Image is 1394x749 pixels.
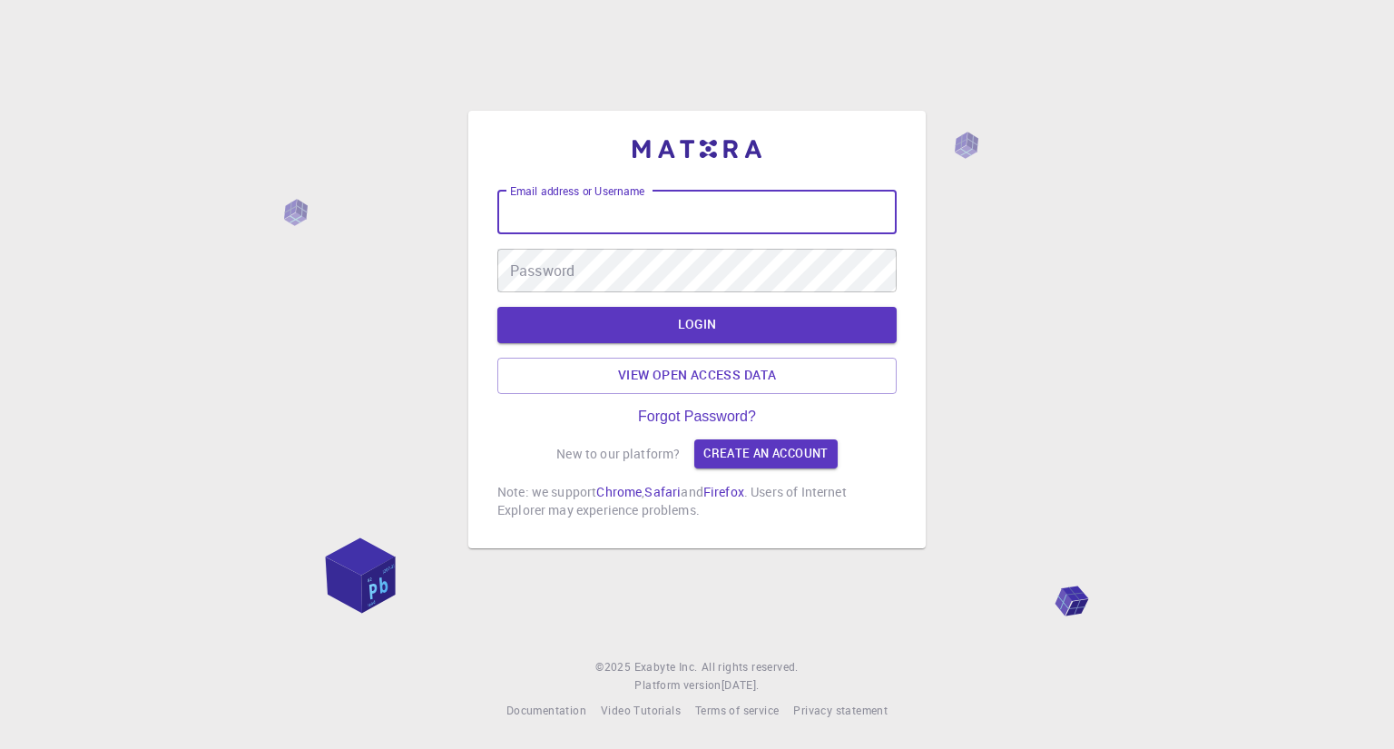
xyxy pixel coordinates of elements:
[722,677,760,692] span: [DATE] .
[793,702,888,720] a: Privacy statement
[601,703,681,717] span: Video Tutorials
[497,358,897,394] a: View open access data
[595,658,633,676] span: © 2025
[634,676,721,695] span: Platform version
[497,307,897,343] button: LOGIN
[596,483,642,500] a: Chrome
[556,445,680,463] p: New to our platform?
[638,409,756,425] a: Forgot Password?
[497,483,897,519] p: Note: we support , and . Users of Internet Explorer may experience problems.
[506,702,586,720] a: Documentation
[793,703,888,717] span: Privacy statement
[703,483,744,500] a: Firefox
[634,659,698,674] span: Exabyte Inc.
[644,483,681,500] a: Safari
[506,703,586,717] span: Documentation
[722,676,760,695] a: [DATE].
[695,702,779,720] a: Terms of service
[694,439,837,468] a: Create an account
[695,703,779,717] span: Terms of service
[634,658,698,676] a: Exabyte Inc.
[510,183,644,199] label: Email address or Username
[702,658,799,676] span: All rights reserved.
[601,702,681,720] a: Video Tutorials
